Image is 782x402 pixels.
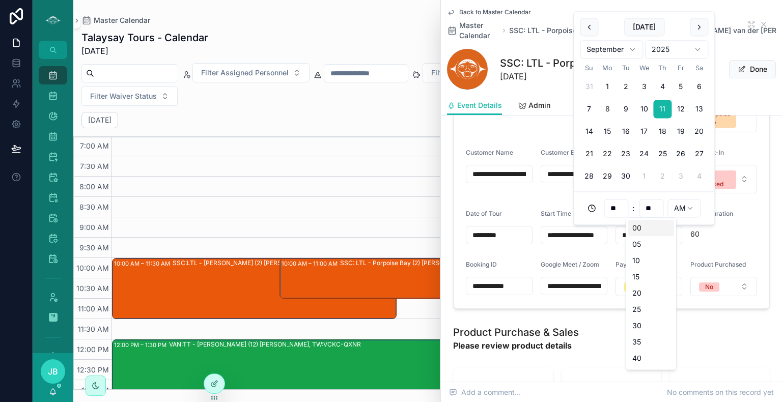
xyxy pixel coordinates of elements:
[690,261,746,268] span: Product Purchased
[635,167,653,186] button: Wednesday, October 1st, 2025
[423,63,525,82] button: Select Button
[449,387,521,397] span: Add a comment...
[690,167,708,186] button: Saturday, October 4th, 2025
[77,223,111,232] span: 9:00 AM
[628,301,674,318] div: 25
[616,277,682,296] button: Select Button
[672,145,690,163] button: Friday, September 26th, 2025
[192,63,310,82] button: Select Button
[81,45,208,57] span: [DATE]
[447,20,499,41] a: Master Calendar
[635,123,653,141] button: Wednesday, September 17th, 2025
[653,145,672,163] button: Thursday, September 25th, 2025
[690,78,708,96] button: Saturday, September 6th, 2025
[616,261,661,268] span: Payment Status
[77,162,111,170] span: 7:30 AM
[628,285,674,301] div: 20
[628,334,674,350] div: 35
[628,236,674,252] div: 05
[580,78,598,96] button: Sunday, August 31st, 2025
[459,8,531,16] span: Back to Master Calendar
[672,123,690,141] button: Friday, September 19th, 2025
[518,96,550,117] a: Admin
[77,203,111,211] span: 8:30 AM
[635,100,653,119] button: Wednesday, September 10th, 2025
[457,100,502,110] span: Event Details
[77,243,111,252] span: 9:30 AM
[79,386,111,394] span: 1:00 PM
[628,252,674,269] div: 10
[447,96,502,116] a: Event Details
[75,325,111,333] span: 11:30 AM
[466,210,502,217] span: Date of Tour
[81,31,208,45] h1: Talaysay Tours - Calendar
[690,165,757,193] button: Select Button
[598,167,617,186] button: Monday, September 29th, 2025
[617,145,635,163] button: Tuesday, September 23rd, 2025
[598,123,617,141] button: Monday, September 15th, 2025
[541,261,599,268] span: Google Meet / Zoom
[74,284,111,293] span: 10:30 AM
[598,63,617,73] th: Monday
[672,100,690,119] button: Friday, September 12th, 2025
[672,167,690,186] button: Friday, October 3rd, 2025
[690,229,757,239] span: 60
[201,68,289,78] span: Filter Assigned Personnel
[459,20,499,41] span: Master Calendar
[81,15,150,25] a: Master Calendar
[81,87,178,106] button: Select Button
[598,145,617,163] button: Monday, September 22nd, 2025
[617,63,635,73] th: Tuesday
[624,18,664,36] button: [DATE]
[282,259,340,269] div: 10:00 AM – 11:00 AM
[580,198,708,219] div: :
[74,365,111,374] span: 12:30 PM
[690,123,708,141] button: Saturday, September 20th, 2025
[653,123,672,141] button: Thursday, September 18th, 2025
[580,63,598,73] th: Sunday
[682,380,758,390] span: Product Details
[74,264,111,272] span: 10:00 AM
[635,63,653,73] th: Wednesday
[690,277,757,296] button: Select Button
[690,100,708,119] button: Saturday, September 13th, 2025
[580,63,708,185] table: September 2025
[628,318,674,334] div: 30
[173,259,437,267] div: SSC:LTL - [PERSON_NAME] (2) [PERSON_NAME] van der [PERSON_NAME], LTE - LA033276
[541,149,586,156] span: Customer Email
[77,141,111,150] span: 7:00 AM
[628,366,674,383] div: 45
[447,8,531,16] a: Back to Master Calendar
[114,259,173,269] div: 10:00 AM – 11:30 AM
[628,350,674,366] div: 40
[617,167,635,186] button: Tuesday, September 30th, 2025
[617,123,635,141] button: Tuesday, September 16th, 2025
[653,167,672,186] button: Thursday, October 2nd, 2025
[690,145,708,163] button: Saturday, September 27th, 2025
[48,365,58,378] span: JB
[94,15,150,25] span: Master Calendar
[465,380,541,390] span: Product Purchased
[729,60,776,78] button: Done
[466,149,513,156] span: Customer Name
[626,217,677,370] div: Suggestions
[598,100,617,119] button: Today, Monday, September 8th, 2025
[45,12,61,28] img: App logo
[580,145,598,163] button: Sunday, September 21st, 2025
[340,259,622,267] div: SSC: LTL - Porpoise Bay (2) [PERSON_NAME] & [PERSON_NAME] van der [PERSON_NAME]:ZMHC-CAPV
[580,100,598,119] button: Sunday, September 7th, 2025
[431,68,504,78] span: Filter Payment Status
[114,340,169,350] div: 12:00 PM – 1:30 PM
[169,340,361,349] div: VAN:TT - [PERSON_NAME] (12) [PERSON_NAME], TW:VCKC-QXNR
[628,269,674,285] div: 15
[653,63,672,73] th: Thursday
[74,345,111,354] span: 12:00 PM
[705,282,713,292] div: No
[628,220,674,236] div: 00
[580,123,598,141] button: Sunday, September 14th, 2025
[500,70,700,82] span: [DATE]
[541,210,571,217] span: Start Time
[280,259,564,298] div: 10:00 AM – 11:00 AMSSC: LTL - Porpoise Bay (2) [PERSON_NAME] & [PERSON_NAME] van der [PERSON_NAME...
[453,339,579,352] strong: Please review product details
[598,78,617,96] button: Monday, September 1st, 2025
